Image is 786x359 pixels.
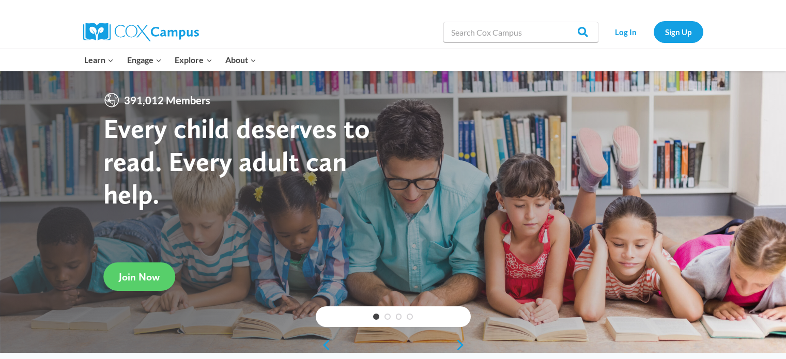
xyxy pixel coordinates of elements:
a: Sign Up [654,21,703,42]
nav: Primary Navigation [78,49,263,71]
span: Explore [175,53,212,67]
span: About [225,53,256,67]
a: Log In [604,21,649,42]
a: 2 [384,314,391,320]
span: 391,012 Members [120,92,214,108]
span: Join Now [119,271,160,283]
span: Engage [127,53,162,67]
img: Cox Campus [83,23,199,41]
a: 1 [373,314,379,320]
div: content slider buttons [316,335,471,355]
strong: Every child deserves to read. Every adult can help. [103,112,370,210]
a: next [455,339,471,351]
a: 4 [407,314,413,320]
a: Join Now [103,262,175,291]
a: 3 [396,314,402,320]
input: Search Cox Campus [443,22,598,42]
span: Learn [84,53,114,67]
a: previous [316,339,331,351]
nav: Secondary Navigation [604,21,703,42]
